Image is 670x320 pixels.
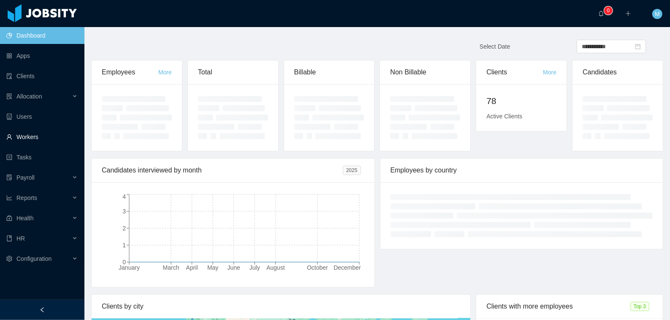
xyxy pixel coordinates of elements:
[6,195,12,201] i: icon: line-chart
[6,256,12,262] i: icon: setting
[6,129,78,145] a: icon: userWorkers
[6,235,12,241] i: icon: book
[604,6,613,15] sup: 0
[480,43,510,50] span: Select Date
[390,60,460,84] div: Non Billable
[186,264,198,271] tspan: April
[122,225,126,232] tspan: 2
[16,194,37,201] span: Reports
[294,60,364,84] div: Billable
[486,94,556,108] h2: 78
[6,108,78,125] a: icon: robotUsers
[228,264,241,271] tspan: June
[6,47,78,64] a: icon: appstoreApps
[655,9,660,19] span: M
[6,27,78,44] a: icon: pie-chartDashboard
[598,11,604,16] i: icon: bell
[163,264,179,271] tspan: March
[6,93,12,99] i: icon: solution
[391,159,653,182] div: Employees by country
[198,60,268,84] div: Total
[6,68,78,85] a: icon: auditClients
[6,215,12,221] i: icon: medicine-box
[630,302,649,311] span: Top 3
[250,264,260,271] tspan: July
[207,264,218,271] tspan: May
[16,93,42,100] span: Allocation
[122,208,126,215] tspan: 3
[625,11,631,16] i: icon: plus
[16,174,35,181] span: Payroll
[486,295,630,318] div: Clients with more employees
[343,166,361,175] span: 2025
[122,259,126,265] tspan: 0
[158,69,172,76] a: More
[6,149,78,166] a: icon: profileTasks
[102,295,460,318] div: Clients by city
[486,113,522,120] span: Active Clients
[266,264,285,271] tspan: August
[102,159,343,182] div: Candidates interviewed by month
[16,215,33,222] span: Health
[583,60,653,84] div: Candidates
[122,242,126,249] tspan: 1
[122,193,126,200] tspan: 4
[486,60,543,84] div: Clients
[119,264,140,271] tspan: January
[635,44,641,49] i: icon: calendar
[543,69,556,76] a: More
[307,264,328,271] tspan: October
[16,235,25,242] span: HR
[102,60,158,84] div: Employees
[16,255,52,262] span: Configuration
[334,264,361,271] tspan: December
[6,175,12,181] i: icon: file-protect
